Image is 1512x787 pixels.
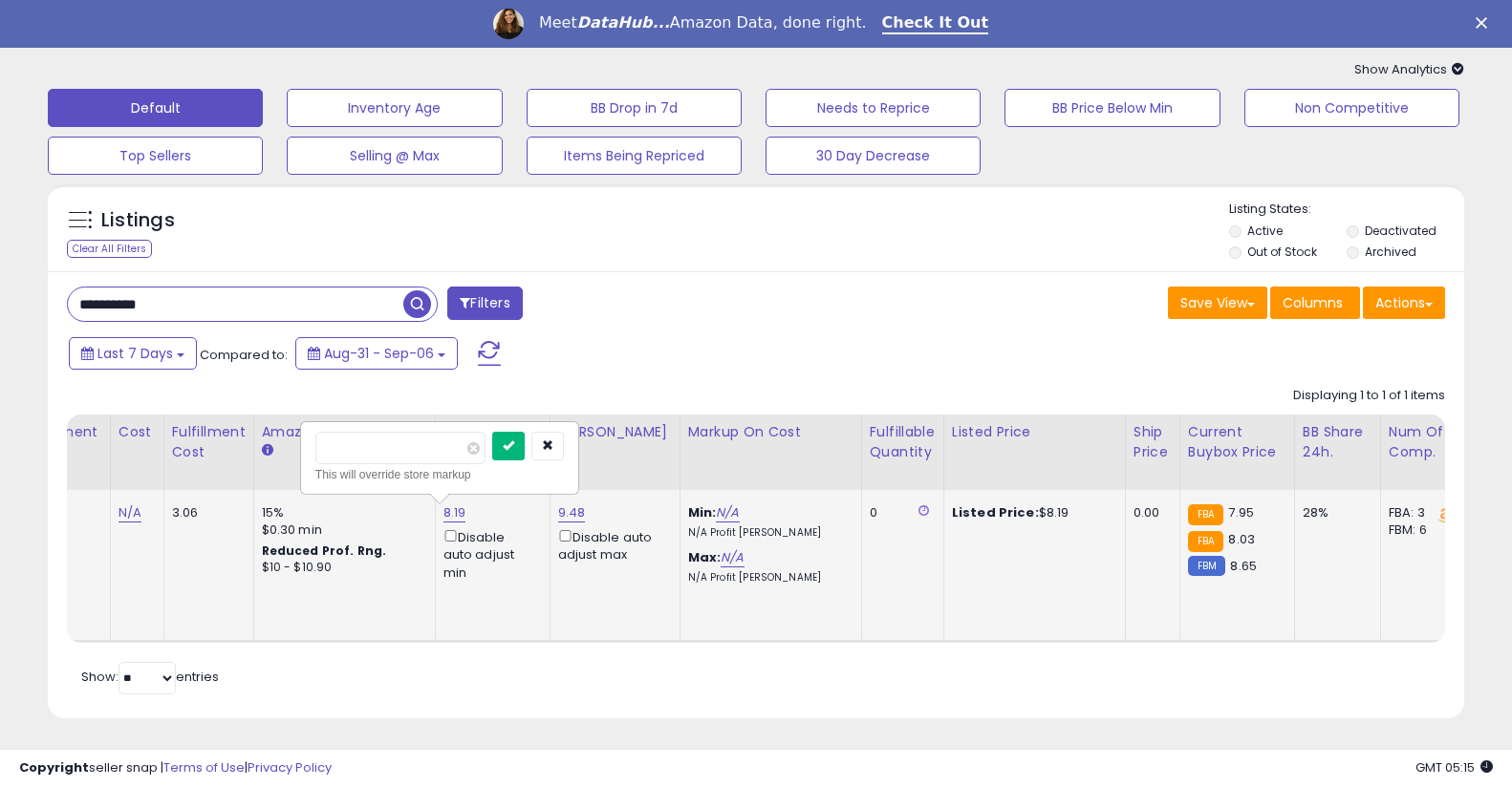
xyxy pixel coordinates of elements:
[1389,504,1452,521] div: FBA: 3
[287,137,502,175] button: Selling @ Max
[1365,244,1416,260] label: Archived
[1247,244,1317,260] label: Out of Stock
[1303,504,1366,521] div: 28%
[119,422,156,442] div: Cost
[688,503,717,521] b: Min:
[262,442,273,459] small: Amazon Fees.
[721,548,744,567] a: N/A
[1229,201,1464,219] p: Listing States:
[870,422,936,462] div: Fulfillable Quantity
[443,526,535,582] div: Disable auto adjust min
[97,344,173,363] span: Last 7 Days
[19,759,332,777] div: seller snap | |
[1188,556,1225,576] small: FBM
[539,13,867,32] div: Meet Amazon Data, done right.
[716,503,739,522] a: N/A
[688,422,853,442] div: Markup on Cost
[67,240,152,258] div: Clear All Filters
[200,346,288,364] span: Compared to:
[24,422,101,442] div: Fulfillment
[48,137,263,175] button: Top Sellers
[262,504,421,521] div: 15%
[69,337,197,370] button: Last 7 Days
[101,207,175,234] h5: Listings
[1168,287,1267,319] button: Save View
[527,89,742,127] button: BB Drop in 7d
[447,287,522,320] button: Filters
[1247,223,1283,239] label: Active
[558,422,672,442] div: [PERSON_NAME]
[1415,758,1493,776] span: 2025-09-14 05:15 GMT
[1244,89,1459,127] button: Non Competitive
[1354,60,1464,78] span: Show Analytics
[81,668,219,686] span: Show: entries
[577,13,670,32] i: DataHub...
[1188,422,1286,462] div: Current Buybox Price
[1134,504,1165,521] div: 0.00
[1389,422,1458,462] div: Num of Comp.
[1365,223,1436,239] label: Deactivated
[1188,531,1223,552] small: FBA
[527,137,742,175] button: Items Being Repriced
[1228,530,1255,548] span: 8.03
[680,415,861,490] th: The percentage added to the cost of goods (COGS) that forms the calculator for Min & Max prices.
[443,503,466,522] a: 8.19
[295,337,458,370] button: Aug-31 - Sep-06
[1270,287,1360,319] button: Columns
[262,521,421,539] div: $0.30 min
[766,89,981,127] button: Needs to Reprice
[1188,504,1223,525] small: FBA
[324,344,434,363] span: Aug-31 - Sep-06
[952,504,1111,521] div: $8.19
[870,504,929,521] div: 0
[1228,503,1254,521] span: 7.95
[262,422,427,442] div: Amazon Fees
[163,758,245,776] a: Terms of Use
[1363,287,1445,319] button: Actions
[248,758,332,776] a: Privacy Policy
[1303,422,1372,462] div: BB Share 24h.
[1230,557,1257,575] span: 8.65
[262,542,387,559] b: Reduced Prof. Rng.
[1389,521,1452,539] div: FBM: 6
[19,758,89,776] strong: Copyright
[952,422,1117,442] div: Listed Price
[1004,89,1220,127] button: BB Price Below Min
[262,560,421,576] div: $10 - $10.90
[172,422,246,462] div: Fulfillment Cost
[1134,422,1172,462] div: Ship Price
[48,89,263,127] button: Default
[558,503,586,522] a: 9.48
[688,571,847,585] p: N/A Profit [PERSON_NAME]
[1283,293,1343,312] span: Columns
[493,9,524,39] img: Profile image for Georgie
[766,137,981,175] button: 30 Day Decrease
[1476,17,1495,29] div: Close
[287,89,502,127] button: Inventory Age
[688,526,847,540] p: N/A Profit [PERSON_NAME]
[688,548,722,566] b: Max:
[882,13,989,34] a: Check It Out
[558,526,665,564] div: Disable auto adjust max
[172,504,239,521] div: 3.06
[315,465,564,484] div: This will override store markup
[1293,387,1445,405] div: Displaying 1 to 1 of 1 items
[952,503,1039,521] b: Listed Price:
[119,503,141,522] a: N/A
